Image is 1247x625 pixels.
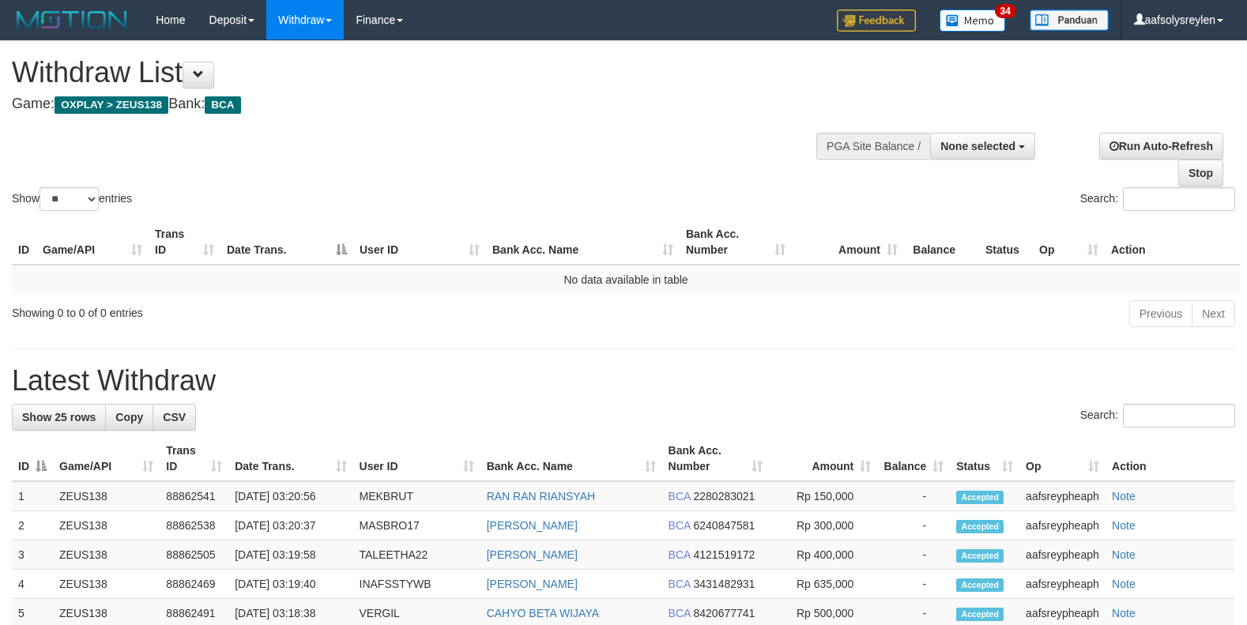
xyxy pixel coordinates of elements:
[487,548,578,561] a: [PERSON_NAME]
[12,299,508,321] div: Showing 0 to 0 of 0 entries
[769,511,878,540] td: Rp 300,000
[669,519,691,532] span: BCA
[53,436,160,481] th: Game/API: activate to sort column ascending
[153,404,196,431] a: CSV
[1080,187,1235,211] label: Search:
[487,607,599,619] a: CAHYO BETA WIJAYA
[53,481,160,511] td: ZEUS138
[669,578,691,590] span: BCA
[877,511,950,540] td: -
[40,187,99,211] select: Showentries
[1033,220,1105,265] th: Op: activate to sort column ascending
[1080,404,1235,427] label: Search:
[160,570,228,599] td: 88862469
[956,520,1004,533] span: Accepted
[956,491,1004,504] span: Accepted
[160,511,228,540] td: 88862538
[1112,490,1136,503] a: Note
[1129,300,1192,327] a: Previous
[12,540,53,570] td: 3
[1178,160,1223,186] a: Stop
[940,9,1006,32] img: Button%20Memo.svg
[1123,404,1235,427] input: Search:
[12,511,53,540] td: 2
[694,548,755,561] span: Copy 4121519172 to clipboard
[160,436,228,481] th: Trans ID: activate to sort column ascending
[956,608,1004,621] span: Accepted
[353,540,480,570] td: TALEETHA22
[353,481,480,511] td: MEKBRUT
[1019,511,1106,540] td: aafsreypheaph
[792,220,904,265] th: Amount: activate to sort column ascending
[662,436,769,481] th: Bank Acc. Number: activate to sort column ascending
[979,220,1033,265] th: Status
[1019,481,1106,511] td: aafsreypheaph
[228,436,352,481] th: Date Trans.: activate to sort column ascending
[12,436,53,481] th: ID: activate to sort column descending
[995,4,1016,18] span: 34
[228,540,352,570] td: [DATE] 03:19:58
[877,436,950,481] th: Balance: activate to sort column ascending
[228,570,352,599] td: [DATE] 03:19:40
[1019,540,1106,570] td: aafsreypheaph
[669,607,691,619] span: BCA
[669,490,691,503] span: BCA
[22,411,96,424] span: Show 25 rows
[769,481,878,511] td: Rp 150,000
[877,570,950,599] td: -
[1019,570,1106,599] td: aafsreypheaph
[1106,436,1235,481] th: Action
[1019,436,1106,481] th: Op: activate to sort column ascending
[487,578,578,590] a: [PERSON_NAME]
[149,220,220,265] th: Trans ID: activate to sort column ascending
[353,511,480,540] td: MASBRO17
[12,187,132,211] label: Show entries
[930,133,1035,160] button: None selected
[877,540,950,570] td: -
[353,570,480,599] td: INAFSSTYWB
[1112,578,1136,590] a: Note
[55,96,168,114] span: OXPLAY > ZEUS138
[837,9,916,32] img: Feedback.jpg
[205,96,240,114] span: BCA
[694,607,755,619] span: Copy 8420677741 to clipboard
[769,570,878,599] td: Rp 635,000
[105,404,153,431] a: Copy
[353,436,480,481] th: User ID: activate to sort column ascending
[680,220,792,265] th: Bank Acc. Number: activate to sort column ascending
[12,570,53,599] td: 4
[53,540,160,570] td: ZEUS138
[1123,187,1235,211] input: Search:
[36,220,149,265] th: Game/API: activate to sort column ascending
[220,220,353,265] th: Date Trans.: activate to sort column descending
[53,570,160,599] td: ZEUS138
[12,96,816,112] h4: Game: Bank:
[1192,300,1235,327] a: Next
[1030,9,1109,31] img: panduan.png
[1112,548,1136,561] a: Note
[769,540,878,570] td: Rp 400,000
[163,411,186,424] span: CSV
[115,411,143,424] span: Copy
[53,511,160,540] td: ZEUS138
[1105,220,1240,265] th: Action
[956,549,1004,563] span: Accepted
[669,548,691,561] span: BCA
[12,481,53,511] td: 1
[480,436,662,481] th: Bank Acc. Name: activate to sort column ascending
[160,481,228,511] td: 88862541
[1112,607,1136,619] a: Note
[694,490,755,503] span: Copy 2280283021 to clipboard
[12,265,1240,294] td: No data available in table
[1112,519,1136,532] a: Note
[950,436,1019,481] th: Status: activate to sort column ascending
[877,481,950,511] td: -
[487,519,578,532] a: [PERSON_NAME]
[694,519,755,532] span: Copy 6240847581 to clipboard
[160,540,228,570] td: 88862505
[486,220,680,265] th: Bank Acc. Name: activate to sort column ascending
[769,436,878,481] th: Amount: activate to sort column ascending
[904,220,979,265] th: Balance
[228,481,352,511] td: [DATE] 03:20:56
[12,365,1235,397] h1: Latest Withdraw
